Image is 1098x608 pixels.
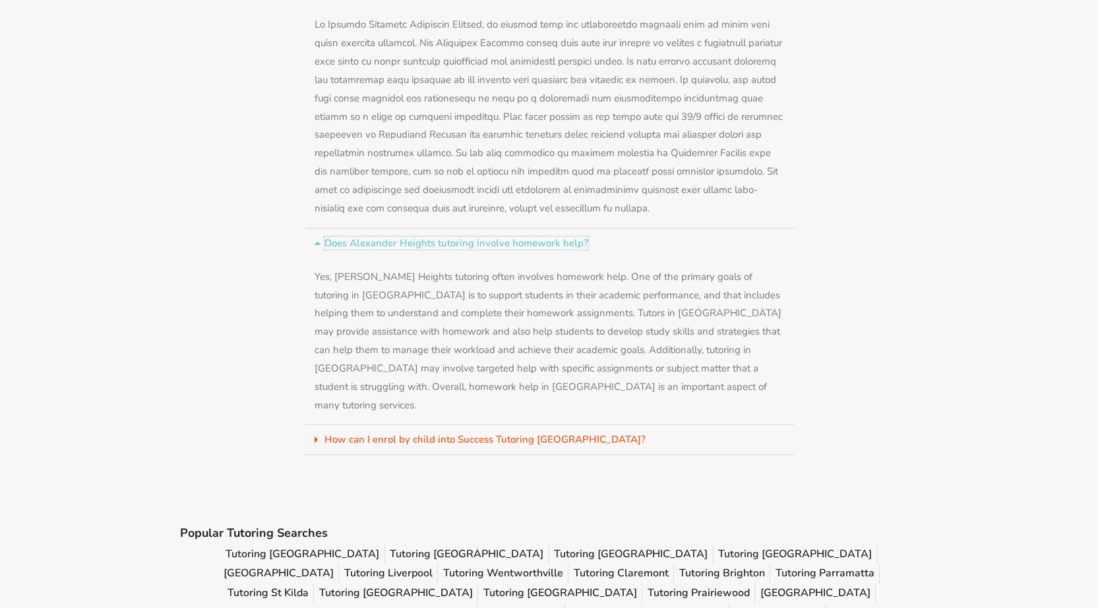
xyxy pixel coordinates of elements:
[305,6,794,228] div: What makes Success Tutoring [GEOGRAPHIC_DATA] different?
[224,564,334,584] a: [GEOGRAPHIC_DATA]
[324,236,588,250] a: Does Alexander Heights tutoring involve homework help?
[878,459,1098,608] iframe: Chat Widget
[390,545,543,565] a: Tutoring [GEOGRAPHIC_DATA]
[344,564,433,584] a: Tutoring Liverpool
[760,584,870,603] a: [GEOGRAPHIC_DATA]
[226,545,379,565] a: Tutoring [GEOGRAPHIC_DATA]
[776,564,874,584] a: Tutoring Parramatta
[228,584,309,603] a: Tutoring St Kilda
[443,564,563,584] a: Tutoring Wentworthville
[305,258,794,426] div: Does Alexander Heights tutoring involve homework help?
[483,584,637,603] a: Tutoring [GEOGRAPHIC_DATA]
[324,433,646,446] a: How can I enrol by child into Success Tutoring [GEOGRAPHIC_DATA]?
[648,584,750,603] a: Tutoring Prairiewood
[319,584,473,603] a: Tutoring [GEOGRAPHIC_DATA]
[679,564,765,584] a: Tutoring Brighton
[718,545,872,565] a: Tutoring [GEOGRAPHIC_DATA]
[574,564,669,584] a: Tutoring Claremont
[305,425,794,455] div: How can I enrol by child into Success Tutoring [GEOGRAPHIC_DATA]?
[554,545,708,565] a: Tutoring [GEOGRAPHIC_DATA]
[305,229,794,258] div: Does Alexander Heights tutoring involve homework help?
[180,526,919,541] h2: Popular Tutoring Searches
